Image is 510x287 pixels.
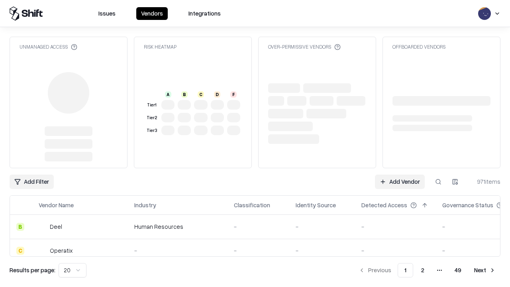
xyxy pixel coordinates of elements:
div: - [361,246,430,255]
button: Add Filter [10,175,54,189]
div: Detected Access [361,201,407,209]
div: - [296,222,349,231]
div: Human Resources [134,222,221,231]
div: Tier 1 [145,102,158,108]
nav: pagination [354,263,500,277]
div: A [165,91,171,98]
div: - [361,222,430,231]
div: - [234,222,283,231]
div: Unmanaged Access [20,43,77,50]
div: B [16,223,24,231]
button: Next [469,263,500,277]
button: 1 [398,263,413,277]
div: Offboarded Vendors [392,43,445,50]
img: Deel [39,223,47,231]
div: Risk Heatmap [144,43,177,50]
div: Industry [134,201,156,209]
div: Vendor Name [39,201,74,209]
div: Governance Status [442,201,493,209]
div: Operatix [50,246,73,255]
p: Results per page: [10,266,55,274]
div: - [134,246,221,255]
div: Deel [50,222,62,231]
button: Issues [94,7,120,20]
div: - [234,246,283,255]
button: 49 [448,263,468,277]
button: Vendors [136,7,168,20]
div: B [181,91,188,98]
div: Over-Permissive Vendors [268,43,341,50]
img: Operatix [39,247,47,255]
div: 971 items [469,177,500,186]
div: Tier 2 [145,114,158,121]
button: Integrations [184,7,226,20]
div: C [16,247,24,255]
div: D [214,91,220,98]
div: Identity Source [296,201,336,209]
a: Add Vendor [375,175,425,189]
button: 2 [415,263,431,277]
div: - [296,246,349,255]
div: Tier 3 [145,127,158,134]
div: C [198,91,204,98]
div: F [230,91,237,98]
div: Classification [234,201,270,209]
